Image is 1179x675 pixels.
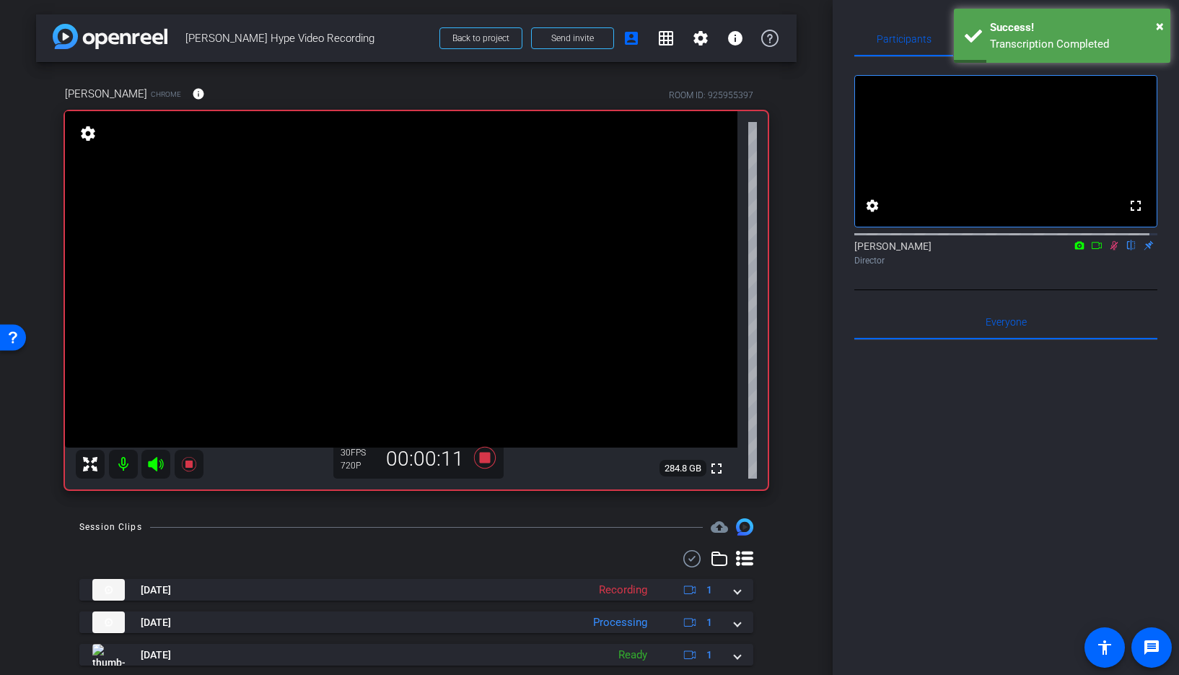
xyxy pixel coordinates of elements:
[990,19,1160,36] div: Success!
[141,583,171,598] span: [DATE]
[377,447,473,471] div: 00:00:11
[92,579,125,601] img: thumb-nail
[736,518,753,536] img: Session clips
[1127,197,1144,214] mat-icon: fullscreen
[151,89,181,100] span: Chrome
[92,644,125,666] img: thumb-nail
[92,611,125,633] img: thumb-nail
[65,86,147,102] span: [PERSON_NAME]
[727,30,744,47] mat-icon: info
[657,30,675,47] mat-icon: grid_on
[141,615,171,630] span: [DATE]
[1096,639,1113,656] mat-icon: accessibility
[854,254,1157,267] div: Director
[692,30,709,47] mat-icon: settings
[185,24,431,53] span: [PERSON_NAME] Hype Video Recording
[711,518,728,536] span: Destinations for your clips
[877,34,932,44] span: Participants
[79,579,753,601] mat-expansion-panel-header: thumb-nail[DATE]Recording1
[1156,17,1164,35] span: ×
[711,518,728,536] mat-icon: cloud_upload
[531,27,614,49] button: Send invite
[864,197,881,214] mat-icon: settings
[592,582,654,598] div: Recording
[854,239,1157,267] div: [PERSON_NAME]
[192,87,205,100] mat-icon: info
[708,460,725,477] mat-icon: fullscreen
[341,447,377,458] div: 30
[706,583,712,598] span: 1
[78,125,98,142] mat-icon: settings
[53,24,167,49] img: app-logo
[611,647,654,663] div: Ready
[351,448,366,458] span: FPS
[1143,639,1160,656] mat-icon: message
[986,317,1027,327] span: Everyone
[1123,238,1140,251] mat-icon: flip
[706,615,712,630] span: 1
[706,648,712,663] span: 1
[141,648,171,663] span: [DATE]
[659,460,706,477] span: 284.8 GB
[79,644,753,666] mat-expansion-panel-header: thumb-nail[DATE]Ready1
[623,30,640,47] mat-icon: account_box
[452,33,509,43] span: Back to project
[1156,15,1164,37] button: Close
[669,89,753,102] div: ROOM ID: 925955397
[439,27,522,49] button: Back to project
[990,36,1160,53] div: Transcription Completed
[551,32,594,44] span: Send invite
[341,460,377,471] div: 720P
[586,614,654,631] div: Processing
[79,611,753,633] mat-expansion-panel-header: thumb-nail[DATE]Processing1
[79,520,142,534] div: Session Clips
